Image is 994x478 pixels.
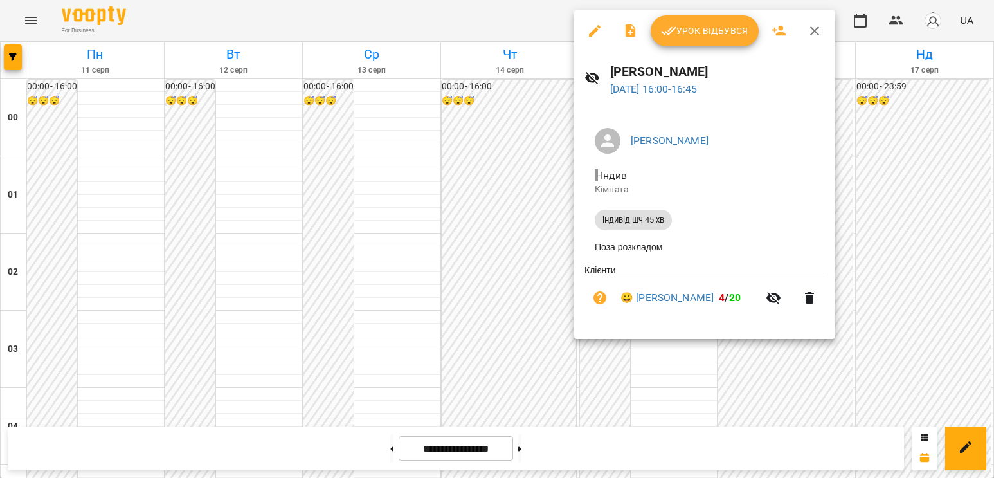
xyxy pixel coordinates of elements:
p: Кімната [595,183,815,196]
b: / [719,291,741,304]
button: Урок відбувся [651,15,759,46]
h6: [PERSON_NAME] [610,62,825,82]
a: 😀 [PERSON_NAME] [620,290,714,306]
ul: Клієнти [584,264,825,324]
span: 4 [719,291,725,304]
span: - Індив [595,169,629,181]
button: Візит ще не сплачено. Додати оплату? [584,282,615,313]
span: 20 [729,291,741,304]
a: [DATE] 16:00-16:45 [610,83,698,95]
a: [PERSON_NAME] [631,134,709,147]
span: Урок відбувся [661,23,748,39]
li: Поза розкладом [584,235,825,259]
span: індивід шч 45 хв [595,214,672,226]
